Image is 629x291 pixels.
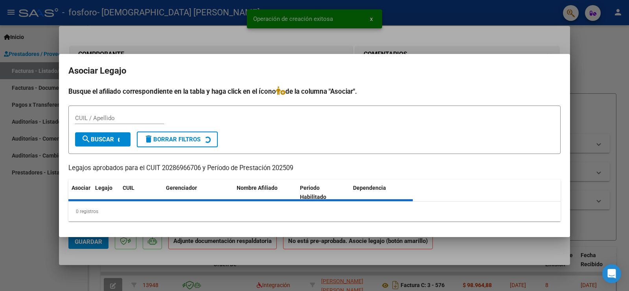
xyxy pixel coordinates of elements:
[92,180,120,206] datatable-header-cell: Legajo
[353,185,386,191] span: Dependencia
[237,185,278,191] span: Nombre Afiliado
[95,185,112,191] span: Legajo
[137,132,218,147] button: Borrar Filtros
[350,180,413,206] datatable-header-cell: Dependencia
[81,136,114,143] span: Buscar
[72,185,90,191] span: Asociar
[68,202,561,221] div: 0 registros
[68,180,92,206] datatable-header-cell: Asociar
[68,163,561,173] p: Legajos aprobados para el CUIT 20286966706 y Período de Prestación 202509
[234,180,297,206] datatable-header-cell: Nombre Afiliado
[163,180,234,206] datatable-header-cell: Gerenciador
[120,180,163,206] datatable-header-cell: CUIL
[300,185,326,200] span: Periodo Habilitado
[123,185,134,191] span: CUIL
[297,180,350,206] datatable-header-cell: Periodo Habilitado
[144,134,153,144] mat-icon: delete
[144,136,200,143] span: Borrar Filtros
[68,86,561,96] h4: Busque el afiliado correspondiente en la tabla y haga click en el ícono de la columna "Asociar".
[166,185,197,191] span: Gerenciador
[75,132,131,146] button: Buscar
[68,63,561,78] h2: Asociar Legajo
[81,134,91,144] mat-icon: search
[602,264,621,283] div: Open Intercom Messenger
